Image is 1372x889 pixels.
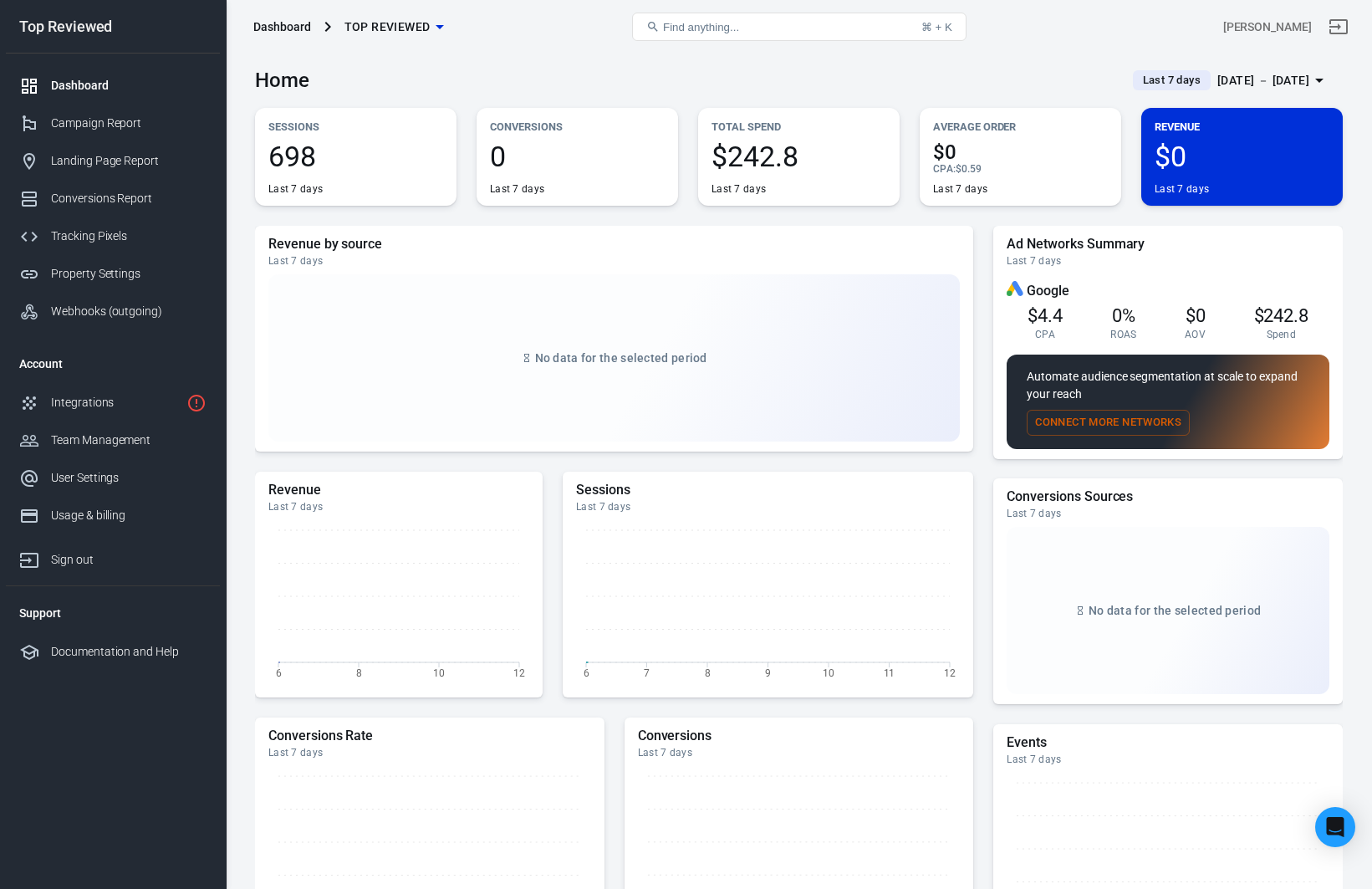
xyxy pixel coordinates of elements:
[490,118,665,135] p: Conversions
[513,667,525,678] tspan: 12
[1155,182,1209,196] div: Last 7 days
[51,303,207,320] div: Webhooks (outgoing)
[255,69,309,92] h3: Home
[1007,753,1329,766] div: Last 7 days
[268,118,443,135] p: Sessions
[6,105,220,142] a: Campaign Report
[1007,236,1329,253] h5: Ad Networks Summary
[268,142,443,171] span: 698
[6,384,220,422] a: Integrations
[1112,305,1135,326] span: 0%
[268,500,529,513] div: Last 7 days
[268,746,591,759] div: Last 7 days
[51,469,207,487] div: User Settings
[51,507,207,524] div: Usage & billing
[823,667,834,678] tspan: 10
[1254,305,1309,326] span: $242.8
[1007,281,1329,300] div: Google
[1027,410,1190,436] button: Connect More Networks
[51,115,207,132] div: Campaign Report
[51,394,180,411] div: Integrations
[535,351,707,365] span: No data for the selected period
[1027,368,1309,403] p: Automate audience segmentation at scale to expand your reach
[51,551,207,569] div: Sign out
[712,182,766,196] div: Last 7 days
[6,67,220,105] a: Dashboard
[6,459,220,497] a: User Settings
[6,142,220,180] a: Landing Page Report
[1007,281,1023,300] div: Google Ads
[51,432,207,449] div: Team Management
[933,118,1108,135] p: Average Order
[705,667,711,678] tspan: 8
[268,236,960,253] h5: Revenue by source
[6,344,220,384] li: Account
[944,667,956,678] tspan: 12
[933,163,956,175] span: CPA :
[933,142,1108,162] span: $0
[1155,118,1329,135] p: Revenue
[632,13,967,41] button: Find anything...⌘ + K
[644,667,650,678] tspan: 7
[1186,305,1206,326] span: $0
[884,667,895,678] tspan: 11
[1007,507,1329,520] div: Last 7 days
[51,190,207,207] div: Conversions Report
[712,142,886,171] span: $242.8
[6,497,220,534] a: Usage & billing
[1028,305,1063,326] span: $4.4
[6,217,220,255] a: Tracking Pixels
[1318,7,1359,47] a: Sign out
[6,422,220,459] a: Team Management
[6,255,220,293] a: Property Settings
[253,18,311,35] div: Dashboard
[576,500,960,513] div: Last 7 days
[1315,807,1355,847] div: Open Intercom Messenger
[1223,18,1312,36] div: Account id: vBYNLn0g
[921,21,952,33] div: ⌘ + K
[268,254,960,268] div: Last 7 days
[956,163,982,175] span: $0.59
[1035,328,1055,341] span: CPA
[576,482,960,498] h5: Sessions
[268,728,591,744] h5: Conversions Rate
[1110,328,1136,341] span: ROAS
[584,667,589,678] tspan: 6
[1007,734,1329,751] h5: Events
[6,534,220,579] a: Sign out
[638,746,961,759] div: Last 7 days
[338,12,451,43] button: Top Reviewed
[51,643,207,661] div: Documentation and Help
[638,728,961,744] h5: Conversions
[1267,328,1297,341] span: Spend
[1089,604,1261,617] span: No data for the selected period
[712,118,886,135] p: Total Spend
[933,182,987,196] div: Last 7 days
[268,482,529,498] h5: Revenue
[186,393,207,413] svg: 1 networks not verified yet
[276,667,282,678] tspan: 6
[6,593,220,633] li: Support
[1007,488,1329,505] h5: Conversions Sources
[490,182,544,196] div: Last 7 days
[1120,67,1343,95] button: Last 7 days[DATE] － [DATE]
[268,182,323,196] div: Last 7 days
[51,265,207,283] div: Property Settings
[344,17,431,38] span: Top Reviewed
[1217,70,1309,91] div: [DATE] － [DATE]
[51,77,207,95] div: Dashboard
[51,152,207,170] div: Landing Page Report
[490,142,665,171] span: 0
[6,19,220,34] div: Top Reviewed
[1185,328,1206,341] span: AOV
[356,667,362,678] tspan: 8
[765,667,771,678] tspan: 9
[51,227,207,245] div: Tracking Pixels
[1136,72,1207,89] span: Last 7 days
[6,293,220,330] a: Webhooks (outgoing)
[6,180,220,217] a: Conversions Report
[663,21,739,33] span: Find anything...
[1155,142,1329,171] span: $0
[1007,254,1329,268] div: Last 7 days
[433,667,445,678] tspan: 10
